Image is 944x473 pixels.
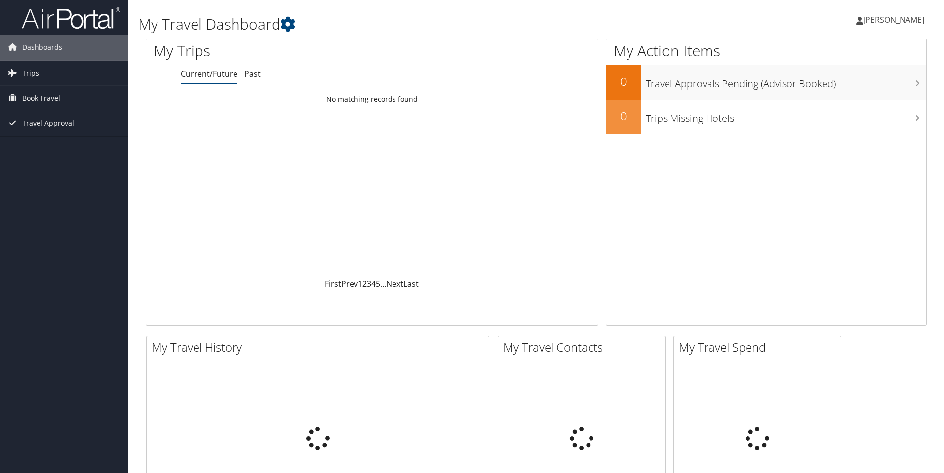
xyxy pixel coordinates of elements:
[244,68,261,79] a: Past
[154,40,402,61] h1: My Trips
[22,6,120,30] img: airportal-logo.png
[152,339,489,355] h2: My Travel History
[863,14,924,25] span: [PERSON_NAME]
[341,278,358,289] a: Prev
[679,339,841,355] h2: My Travel Spend
[22,61,39,85] span: Trips
[146,90,598,108] td: No matching records found
[371,278,376,289] a: 4
[380,278,386,289] span: …
[358,278,362,289] a: 1
[386,278,403,289] a: Next
[22,35,62,60] span: Dashboards
[606,108,641,124] h2: 0
[856,5,934,35] a: [PERSON_NAME]
[22,111,74,136] span: Travel Approval
[606,73,641,90] h2: 0
[138,14,669,35] h1: My Travel Dashboard
[503,339,665,355] h2: My Travel Contacts
[325,278,341,289] a: First
[646,107,926,125] h3: Trips Missing Hotels
[181,68,237,79] a: Current/Future
[403,278,419,289] a: Last
[606,100,926,134] a: 0Trips Missing Hotels
[367,278,371,289] a: 3
[646,72,926,91] h3: Travel Approvals Pending (Advisor Booked)
[606,65,926,100] a: 0Travel Approvals Pending (Advisor Booked)
[376,278,380,289] a: 5
[606,40,926,61] h1: My Action Items
[22,86,60,111] span: Book Travel
[362,278,367,289] a: 2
